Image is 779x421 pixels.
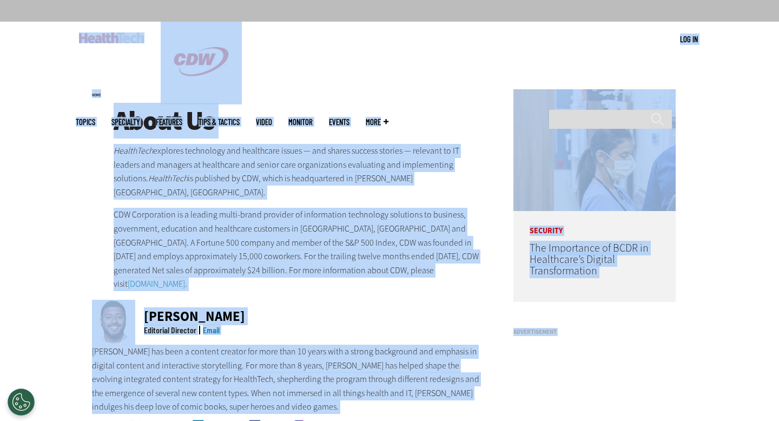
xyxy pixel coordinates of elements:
a: Tips & Tactics [199,118,240,126]
a: [DOMAIN_NAME] [128,278,185,290]
p: CDW Corporation is a leading multi-brand provider of information technology solutions to business... [114,208,485,291]
img: Home [79,32,144,43]
a: Events [329,118,349,126]
div: Cookies Settings [8,389,35,416]
button: Open Preferences [8,389,35,416]
span: More [366,118,388,126]
a: Video [256,118,272,126]
img: Ricky Ribeiro [92,300,135,343]
a: CDW [161,93,242,104]
span: Topics [76,118,95,126]
a: Features [156,118,182,126]
div: [PERSON_NAME] [144,310,245,323]
em: HealthTech [148,173,188,184]
a: Log in [680,34,698,44]
a: Email [203,325,220,335]
a: MonITor [288,118,313,126]
span: Specialty [111,118,140,126]
p: explores technology and healthcare issues — and shares success stories — relevant to IT leaders a... [114,144,485,199]
img: Home [161,22,242,102]
a: The Importance of BCDR in Healthcare’s Digital Transformation [530,241,649,278]
img: Doctors reviewing tablet [513,89,676,211]
div: Editorial Director [144,326,196,334]
h3: Advertisement [513,329,676,335]
p: [PERSON_NAME] has been a content creator for more than 10 years with a strong background and emph... [92,345,485,414]
div: User menu [680,34,698,45]
p: Security [513,211,676,235]
em: HealthTech [114,145,153,156]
